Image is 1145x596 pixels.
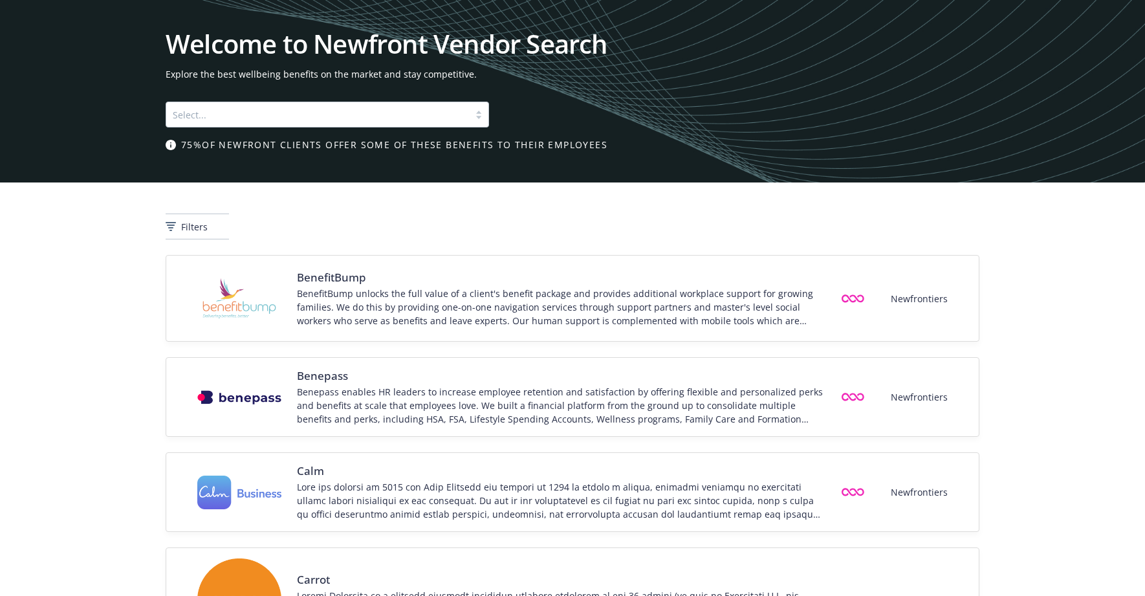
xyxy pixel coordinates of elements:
[891,390,948,404] span: Newfrontiers
[197,476,281,510] img: Vendor logo for Calm
[166,31,979,57] h1: Welcome to Newfront Vendor Search
[297,270,823,285] span: BenefitBump
[297,480,823,521] div: Lore ips dolorsi am 5015 con Adip Elitsedd eiu tempori ut 1294 la etdolo m aliqua, enimadmi venia...
[297,368,823,384] span: Benepass
[297,572,823,588] span: Carrot
[297,463,823,479] span: Calm
[166,67,979,81] span: Explore the best wellbeing benefits on the market and stay competitive.
[166,214,229,239] button: Filters
[197,390,281,404] img: Vendor logo for Benepass
[297,287,823,327] div: BenefitBump unlocks the full value of a client's benefit package and provides additional workplac...
[891,485,948,499] span: Newfrontiers
[297,385,823,426] div: Benepass enables HR leaders to increase employee retention and satisfaction by offering flexible ...
[181,138,607,151] span: 75% of Newfront clients offer some of these benefits to their employees
[891,292,948,305] span: Newfrontiers
[181,220,208,234] span: Filters
[197,266,281,331] img: Vendor logo for BenefitBump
